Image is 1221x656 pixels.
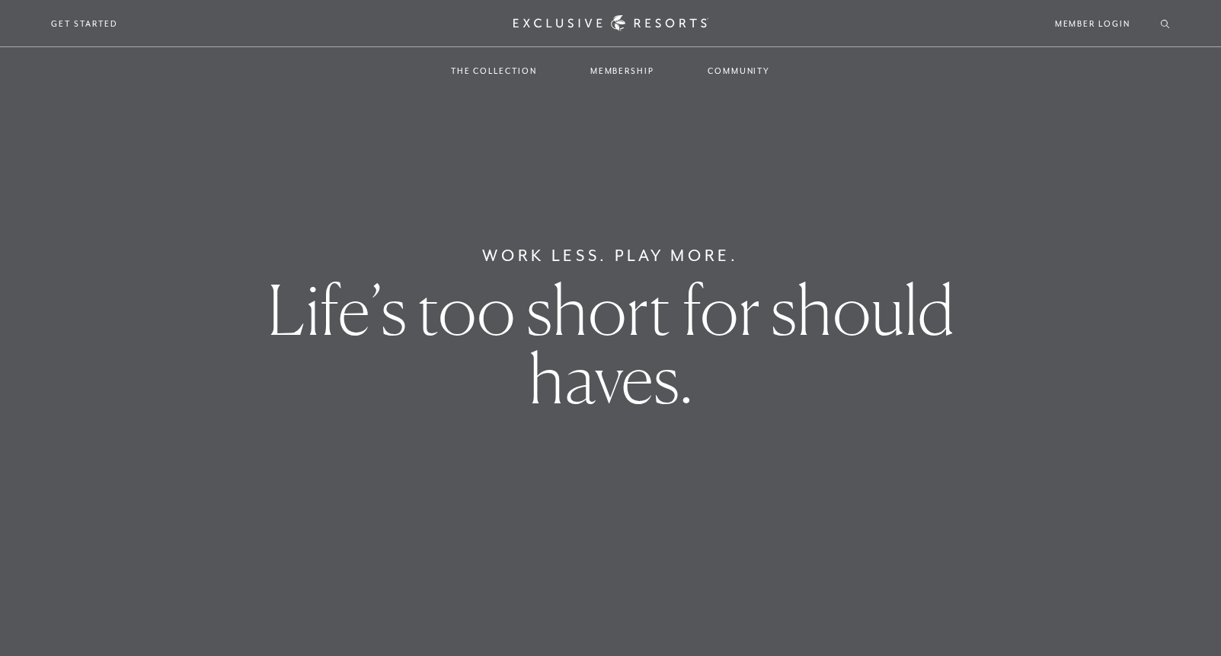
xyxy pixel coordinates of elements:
[1055,17,1130,30] a: Member Login
[213,275,1008,412] h1: Life’s too short for should haves.
[482,244,739,268] h6: Work Less. Play More.
[436,49,552,93] a: The Collection
[692,49,785,93] a: Community
[51,17,117,30] a: Get Started
[575,49,670,93] a: Membership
